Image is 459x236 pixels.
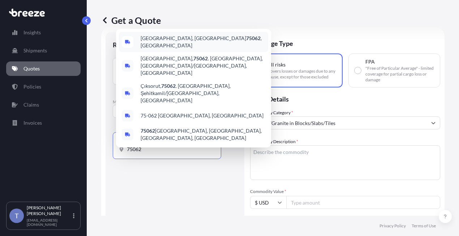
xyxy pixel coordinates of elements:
p: Policies [23,83,41,90]
span: [GEOGRAPHIC_DATA], [GEOGRAPHIC_DATA], [GEOGRAPHIC_DATA], [GEOGRAPHIC_DATA] [141,127,265,142]
p: Quotes [23,65,40,72]
p: Terms of Use [412,223,436,229]
span: 75-062 [GEOGRAPHIC_DATA], [GEOGRAPHIC_DATA] [141,112,263,119]
b: 75062 [161,83,176,89]
p: Shipments [23,47,47,54]
p: Privacy Policy [379,223,406,229]
span: Çıksorut, . [GEOGRAPHIC_DATA], Şehitkamil/[GEOGRAPHIC_DATA], [GEOGRAPHIC_DATA] [141,82,265,104]
p: [PERSON_NAME] [PERSON_NAME] [27,205,72,216]
p: [EMAIL_ADDRESS][DOMAIN_NAME] [27,218,72,227]
button: Show suggestions [427,116,440,129]
p: Cargo Details [250,87,440,109]
p: Claims [23,101,39,108]
span: Commodity Value [250,189,440,194]
p: Coverage Type [250,32,440,53]
p: Route Details [113,40,152,49]
b: 75062 [193,55,208,61]
div: Show suggestions [116,29,271,147]
span: FPA [365,58,375,65]
span: [GEOGRAPHIC_DATA], [GEOGRAPHIC_DATA] , [GEOGRAPHIC_DATA] [141,35,265,49]
p: Invoices [23,119,42,126]
span: All risks [267,61,286,68]
label: Commodity Category [250,109,293,116]
button: Select transport [113,105,163,118]
span: "Free of Particular Average" - limited coverage for partial cargo loss or damage [365,65,434,83]
input: Destination [127,146,212,153]
p: Main transport mode [113,99,237,105]
label: Commodity Description [250,138,298,145]
b: 75062 [246,35,261,41]
span: T [15,212,19,219]
span: Covers losses or damages due to any cause, except for those excluded [267,68,336,80]
b: 75062 [141,128,155,134]
input: Select a commodity type [250,116,427,129]
span: [GEOGRAPHIC_DATA], . [GEOGRAPHIC_DATA], [GEOGRAPHIC_DATA]/[GEOGRAPHIC_DATA], [GEOGRAPHIC_DATA] [141,55,265,77]
input: Type amount [286,196,440,209]
p: Get a Quote [101,14,161,26]
p: Insights [23,29,41,36]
